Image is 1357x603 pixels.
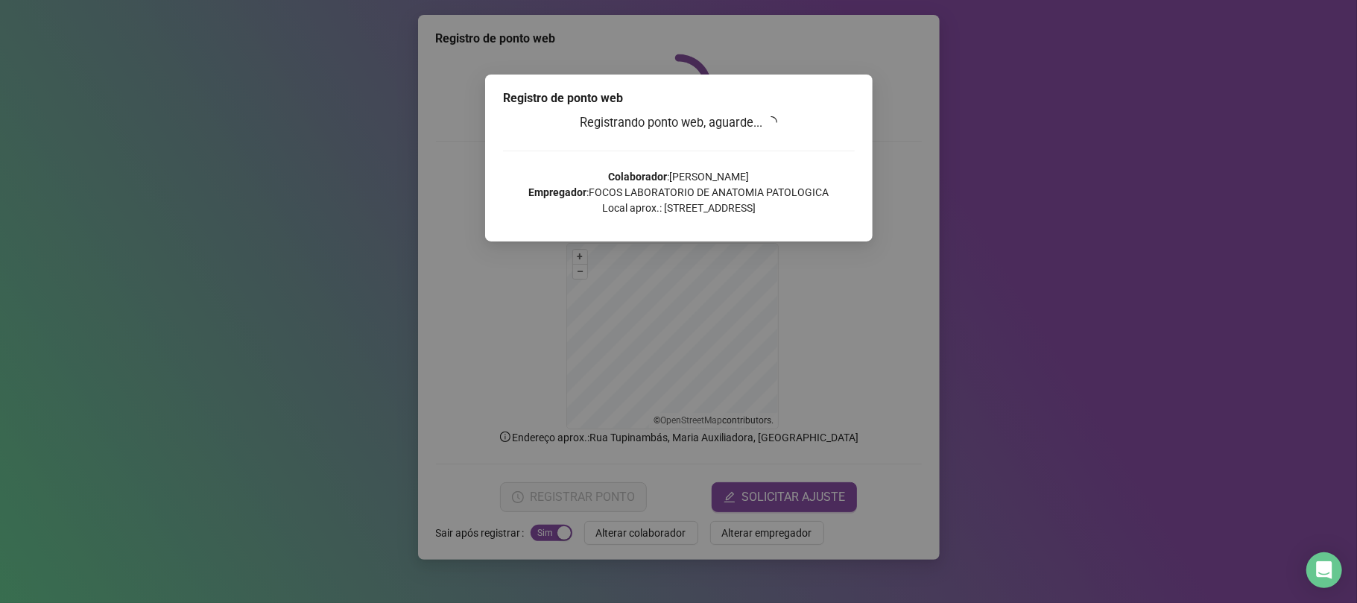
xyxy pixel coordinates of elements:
strong: Empregador [528,186,586,198]
h3: Registrando ponto web, aguarde... [503,113,855,133]
p: : [PERSON_NAME] : FOCOS LABORATORIO DE ANATOMIA PATOLOGICA Local aprox.: [STREET_ADDRESS] [503,169,855,216]
strong: Colaborador [608,171,667,183]
div: Registro de ponto web [503,89,855,107]
span: loading [765,116,778,129]
div: Open Intercom Messenger [1306,552,1342,588]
